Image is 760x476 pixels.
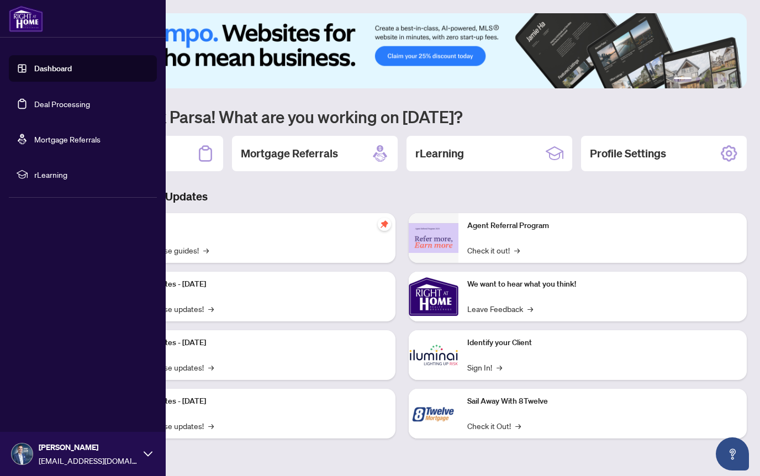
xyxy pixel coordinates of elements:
p: Sail Away With 8Twelve [467,395,738,408]
button: 5 [722,77,727,82]
span: → [208,420,214,432]
span: → [514,244,520,256]
span: → [203,244,209,256]
span: → [515,420,521,432]
h2: rLearning [415,146,464,161]
p: Self-Help [116,220,387,232]
a: Check it out!→ [467,244,520,256]
h2: Mortgage Referrals [241,146,338,161]
a: Deal Processing [34,99,90,109]
img: Identify your Client [409,330,458,380]
span: rLearning [34,168,149,181]
span: pushpin [378,218,391,231]
img: Sail Away With 8Twelve [409,389,458,438]
button: Open asap [716,437,749,470]
span: → [497,361,502,373]
a: Sign In!→ [467,361,502,373]
button: 2 [696,77,700,82]
button: 6 [731,77,736,82]
p: Platform Updates - [DATE] [116,337,387,349]
img: logo [9,6,43,32]
h2: Profile Settings [590,146,666,161]
p: Identify your Client [467,337,738,349]
p: Platform Updates - [DATE] [116,278,387,290]
img: Agent Referral Program [409,223,458,253]
img: Slide 0 [57,13,747,88]
span: [PERSON_NAME] [39,441,138,453]
span: → [527,303,533,315]
img: Profile Icon [12,443,33,464]
h1: Welcome back Parsa! What are you working on [DATE]? [57,106,747,127]
h3: Brokerage & Industry Updates [57,189,747,204]
button: 1 [674,77,692,82]
button: 3 [705,77,709,82]
span: → [208,361,214,373]
button: 4 [714,77,718,82]
a: Leave Feedback→ [467,303,533,315]
a: Dashboard [34,64,72,73]
a: Mortgage Referrals [34,134,101,144]
p: Platform Updates - [DATE] [116,395,387,408]
img: We want to hear what you think! [409,272,458,321]
span: [EMAIL_ADDRESS][DOMAIN_NAME] [39,454,138,467]
p: Agent Referral Program [467,220,738,232]
span: → [208,303,214,315]
p: We want to hear what you think! [467,278,738,290]
a: Check it Out!→ [467,420,521,432]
